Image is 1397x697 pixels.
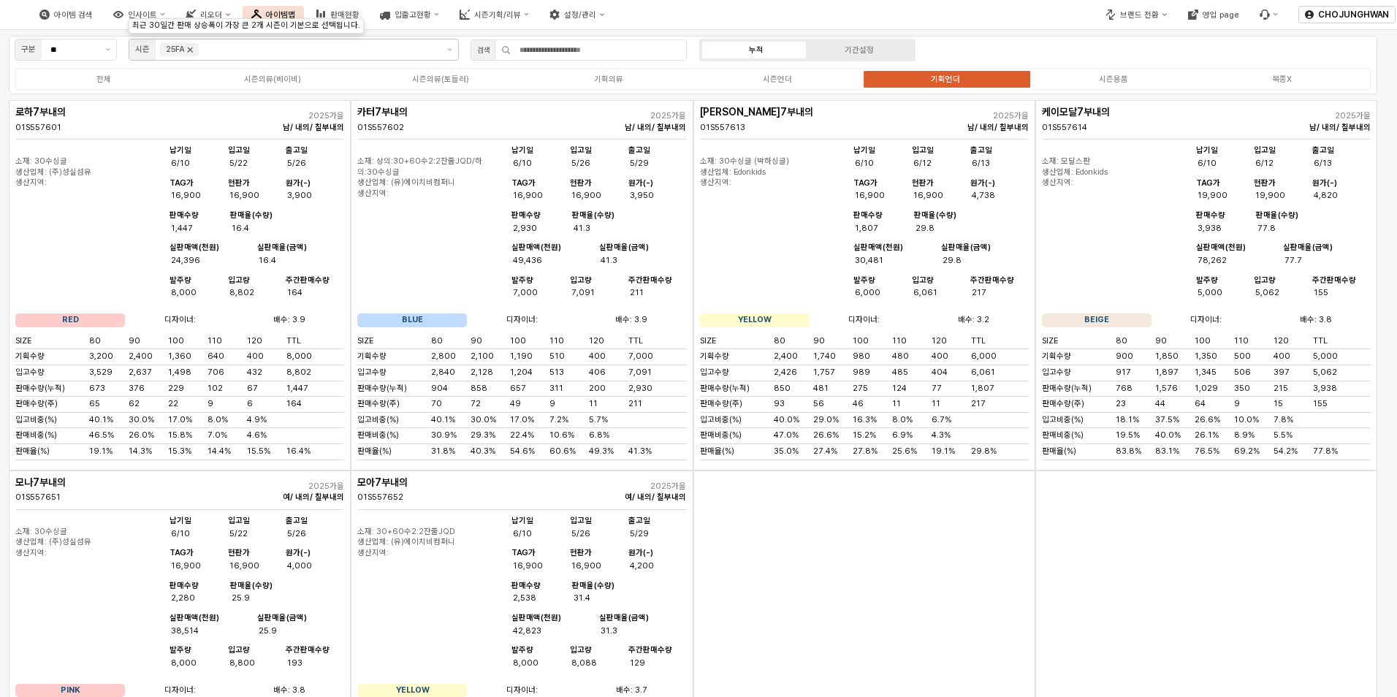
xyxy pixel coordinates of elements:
[395,10,431,20] div: 입출고현황
[693,73,861,85] label: 시즌언더
[99,39,116,60] button: 제안 사항 표시
[704,44,807,56] label: 누적
[1179,6,1248,23] button: 영업 page
[128,10,157,20] div: 인사이트
[166,43,184,56] div: 25FA
[188,73,356,85] label: 시즌의류(베이비)
[594,75,623,84] div: 기획의류
[266,10,295,20] div: 아이템맵
[1198,73,1366,85] label: 복종X
[1298,6,1396,23] button: CHOJUNGHWAN
[1318,9,1389,20] p: CHOJUNGHWAN
[931,75,960,84] div: 기획언더
[31,6,102,23] button: 아이템 검색
[564,10,596,20] div: 설정/관리
[200,10,222,20] div: 리오더
[1029,73,1198,85] label: 시즌용품
[244,75,301,84] div: 시즌의류(베이비)
[763,75,792,84] div: 시즌언더
[749,45,764,55] div: 누적
[1272,75,1292,84] div: 복종X
[96,75,111,84] div: 전체
[845,45,874,55] div: 기간설정
[541,6,613,23] button: 설정/관리
[54,10,93,20] div: 아이템 검색
[474,10,521,20] div: 시즌기획/리뷰
[1120,10,1159,20] div: 브랜드 전환
[357,73,525,85] label: 시즌의류(토들러)
[104,6,174,23] button: 인사이트
[807,44,910,56] label: 기간설정
[477,44,490,56] div: 검색
[177,6,239,23] button: 리오더
[412,75,469,84] div: 시즌의류(토들러)
[135,43,150,56] div: 시즌
[441,39,458,60] button: 제안 사항 표시
[1099,75,1128,84] div: 시즌용품
[330,10,359,20] div: 판매현황
[525,73,693,85] label: 기획의류
[451,6,538,23] button: 시즌기획/리뷰
[243,6,304,23] button: 아이템맵
[861,73,1029,85] label: 기획언더
[371,6,448,23] button: 입출고현황
[1251,6,1287,23] div: 버그 제보 및 기능 개선 요청
[187,47,193,53] div: Remove 25FA
[307,6,368,23] button: 판매현황
[1097,6,1176,23] button: 브랜드 전환
[21,43,36,56] div: 구분
[20,73,188,85] label: 전체
[1203,10,1239,20] div: 영업 page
